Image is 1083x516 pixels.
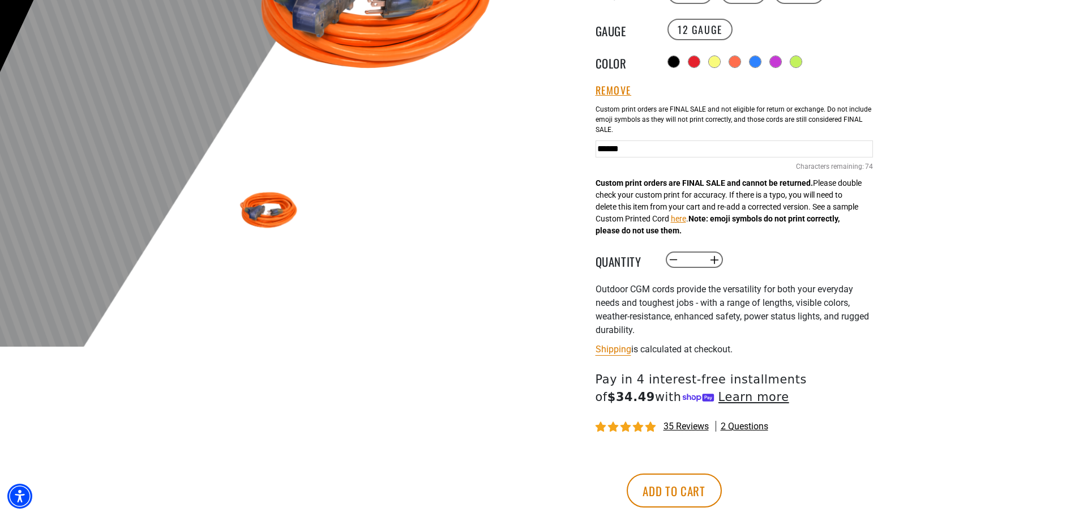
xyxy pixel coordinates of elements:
[596,342,873,357] div: is calculated at checkout.
[596,214,840,235] strong: Note: emoji symbols do not print correctly, please do not use them.
[596,54,652,69] legend: Color
[236,180,301,245] img: orange
[796,163,864,170] span: Characters remaining:
[596,344,631,355] a: Shipping
[596,22,652,37] legend: Gauge
[721,420,768,433] span: 2 questions
[596,422,658,433] span: 4.80 stars
[7,484,32,509] div: Accessibility Menu
[627,474,722,508] button: Add to cart
[671,213,686,225] button: here
[596,284,869,335] span: Outdoor CGM cords provide the versatility for both your everyday needs and toughest jobs - with a...
[596,253,652,267] label: Quantity
[865,161,873,172] span: 74
[664,421,709,432] span: 35 reviews
[667,19,733,40] label: 12 Gauge
[596,84,632,97] button: Remove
